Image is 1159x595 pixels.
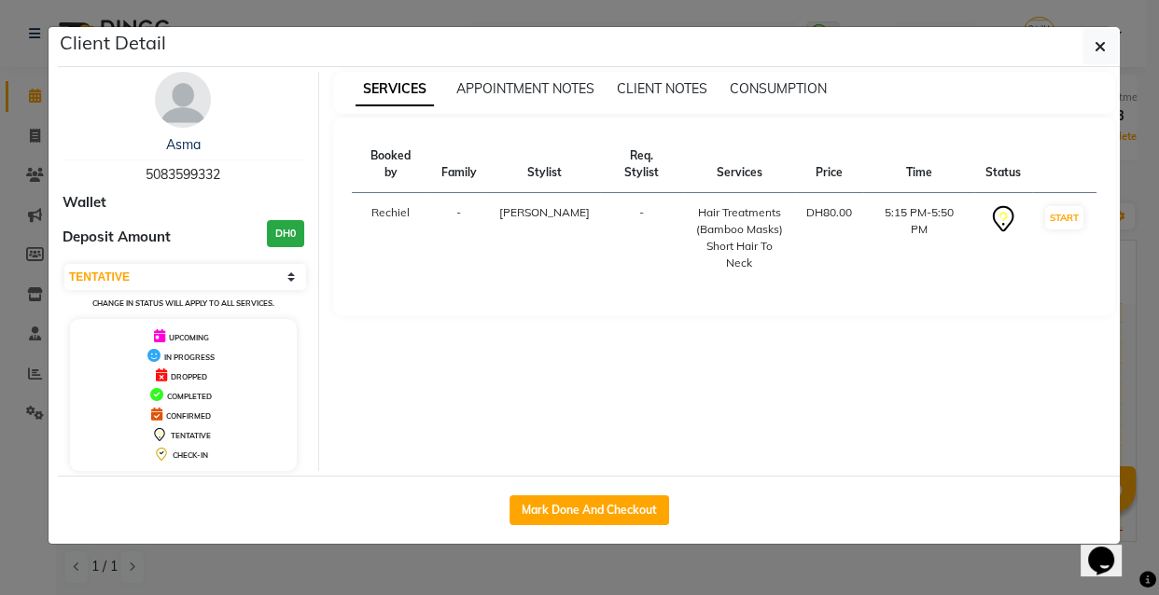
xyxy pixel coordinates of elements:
[429,193,487,284] td: -
[63,192,106,214] span: Wallet
[498,205,589,219] span: [PERSON_NAME]
[267,220,304,247] h3: DH0
[352,136,430,193] th: Booked by
[356,73,434,106] span: SERVICES
[600,136,683,193] th: Req. Stylist
[166,136,201,153] a: Asma
[863,136,974,193] th: Time
[60,29,166,57] h5: Client Detail
[166,411,211,421] span: CONFIRMED
[863,193,974,284] td: 5:15 PM-5:50 PM
[795,136,863,193] th: Price
[600,193,683,284] td: -
[146,166,220,183] span: 5083599332
[730,80,827,97] span: CONSUMPTION
[155,72,211,128] img: avatar
[683,136,795,193] th: Services
[171,431,211,440] span: TENTATIVE
[694,204,784,271] div: Hair Treatments (Bamboo Masks) Short Hair To Neck
[806,204,852,221] div: DH80.00
[352,193,430,284] td: Rechiel
[169,333,209,342] span: UPCOMING
[63,227,171,248] span: Deposit Amount
[167,392,212,401] span: COMPLETED
[487,136,600,193] th: Stylist
[1081,520,1140,576] iframe: chat widget
[617,80,707,97] span: CLIENT NOTES
[510,495,669,525] button: Mark Done And Checkout
[173,450,208,460] span: CHECK-IN
[171,372,207,381] span: DROPPED
[974,136,1032,193] th: Status
[92,298,274,308] small: Change in status will apply to all services.
[1045,206,1083,229] button: START
[429,136,487,193] th: Family
[164,353,215,362] span: IN PROGRESS
[456,80,594,97] span: APPOINTMENT NOTES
